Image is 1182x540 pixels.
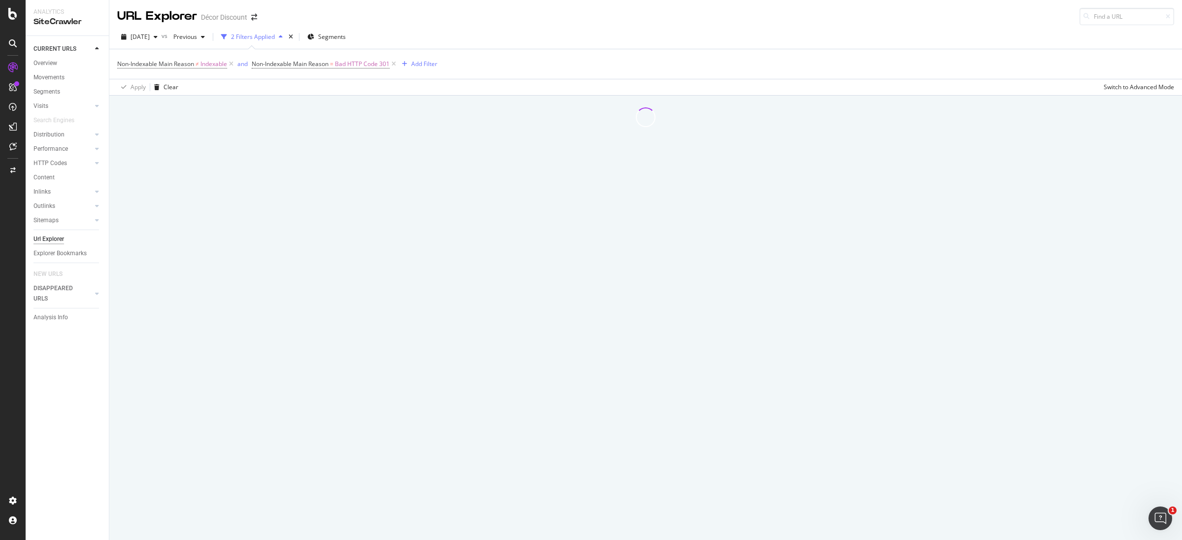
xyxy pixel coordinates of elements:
[33,58,57,68] div: Overview
[150,79,178,95] button: Clear
[200,57,227,71] span: Indexable
[33,269,63,279] div: NEW URLS
[201,12,247,22] div: Décor Discount
[117,60,194,68] span: Non-Indexable Main Reason
[1080,8,1174,25] input: Find a URL
[169,29,209,45] button: Previous
[117,29,162,45] button: [DATE]
[162,32,169,40] span: vs
[16,26,24,34] img: website_grey.svg
[411,60,437,68] div: Add Filter
[318,33,346,41] span: Segments
[26,26,111,34] div: Domaine: [DOMAIN_NAME]
[251,14,257,21] div: arrow-right-arrow-left
[196,60,199,68] span: ≠
[52,58,76,65] div: Domaine
[33,201,92,211] a: Outlinks
[33,215,92,226] a: Sitemaps
[33,130,65,140] div: Distribution
[33,87,102,97] a: Segments
[131,33,150,41] span: 2025 Sep. 28th
[287,32,295,42] div: times
[33,58,102,68] a: Overview
[33,234,64,244] div: Url Explorer
[124,58,149,65] div: Mots-clés
[33,234,102,244] a: Url Explorer
[33,72,65,83] div: Movements
[33,215,59,226] div: Sitemaps
[33,187,92,197] a: Inlinks
[237,59,248,68] button: and
[33,87,60,97] div: Segments
[231,33,275,41] div: 2 Filters Applied
[33,158,92,169] a: HTTP Codes
[33,187,51,197] div: Inlinks
[33,101,48,111] div: Visits
[33,283,92,304] a: DISAPPEARED URLS
[117,79,146,95] button: Apply
[33,8,101,16] div: Analytics
[252,60,328,68] span: Non-Indexable Main Reason
[33,16,101,28] div: SiteCrawler
[33,115,74,126] div: Search Engines
[33,101,92,111] a: Visits
[33,44,76,54] div: CURRENT URLS
[330,60,333,68] span: =
[28,16,48,24] div: v 4.0.25
[33,312,102,323] a: Analysis Info
[117,8,197,25] div: URL Explorer
[113,57,121,65] img: tab_keywords_by_traffic_grey.svg
[164,83,178,91] div: Clear
[33,248,102,259] a: Explorer Bookmarks
[16,16,24,24] img: logo_orange.svg
[33,248,87,259] div: Explorer Bookmarks
[33,115,84,126] a: Search Engines
[1100,79,1174,95] button: Switch to Advanced Mode
[1104,83,1174,91] div: Switch to Advanced Mode
[33,158,67,169] div: HTTP Codes
[33,72,102,83] a: Movements
[303,29,350,45] button: Segments
[33,44,92,54] a: CURRENT URLS
[237,60,248,68] div: and
[33,172,55,183] div: Content
[33,172,102,183] a: Content
[1149,506,1172,530] iframe: Intercom live chat
[33,144,92,154] a: Performance
[33,201,55,211] div: Outlinks
[33,269,72,279] a: NEW URLS
[33,130,92,140] a: Distribution
[33,312,68,323] div: Analysis Info
[335,57,390,71] span: Bad HTTP Code 301
[217,29,287,45] button: 2 Filters Applied
[131,83,146,91] div: Apply
[169,33,197,41] span: Previous
[41,57,49,65] img: tab_domain_overview_orange.svg
[33,144,68,154] div: Performance
[398,58,437,70] button: Add Filter
[1169,506,1177,514] span: 1
[33,283,83,304] div: DISAPPEARED URLS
